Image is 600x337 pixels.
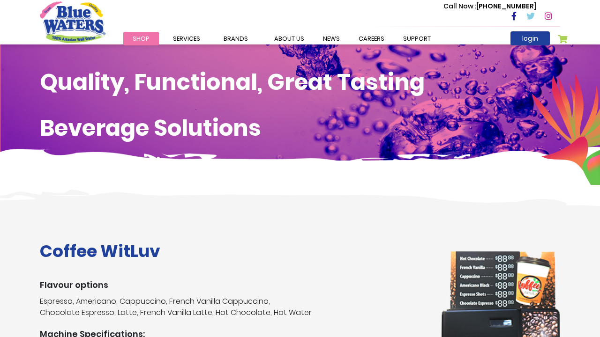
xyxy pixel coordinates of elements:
[40,1,105,43] a: store logo
[443,1,537,11] p: [PHONE_NUMBER]
[443,1,476,11] span: Call Now :
[133,34,150,43] span: Shop
[40,69,560,96] h1: Quality, Functional, Great Tasting
[173,34,200,43] span: Services
[394,32,440,45] a: support
[40,115,560,142] h1: Beverage Solutions
[314,32,349,45] a: News
[265,32,314,45] a: about us
[40,241,427,261] h1: Coffee WitLuv
[510,31,550,45] a: login
[40,296,427,318] p: Espresso, Americano, Cappuccino, French Vanilla Cappuccino, Chocolate Espresso, Latte, French Van...
[224,34,248,43] span: Brands
[349,32,394,45] a: careers
[40,280,427,290] h3: Flavour options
